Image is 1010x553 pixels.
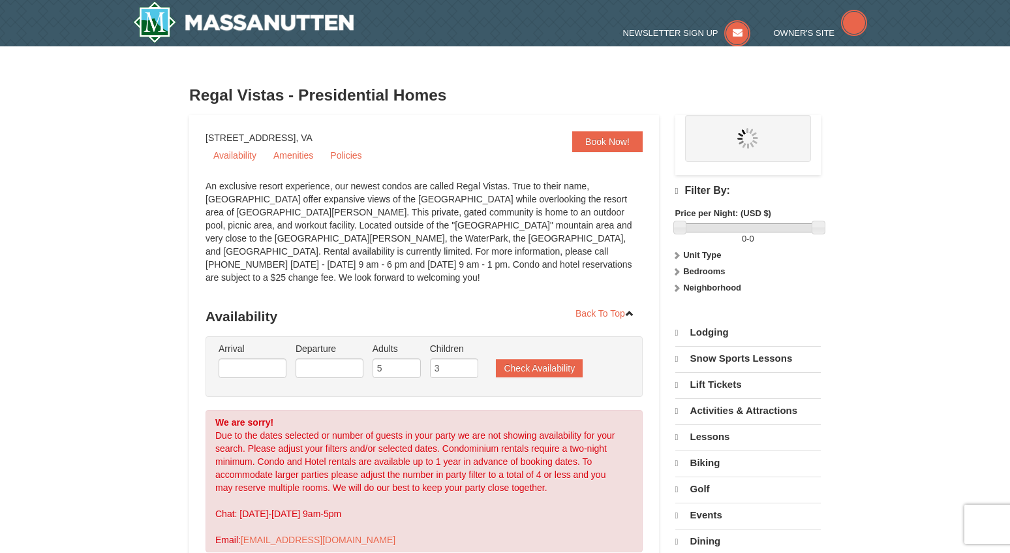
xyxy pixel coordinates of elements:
img: wait.gif [737,128,758,149]
span: Owner's Site [774,28,835,38]
img: Massanutten Resort Logo [133,1,354,43]
strong: Unit Type [683,250,721,260]
span: 0 [749,234,754,244]
label: Adults [373,342,421,355]
div: Due to the dates selected or number of guests in your party we are not showing availability for y... [206,410,643,552]
a: Book Now! [572,131,643,152]
a: Golf [675,477,821,501]
strong: Bedrooms [683,266,725,276]
span: Newsletter Sign Up [623,28,718,38]
a: Lessons [675,424,821,449]
label: Children [430,342,478,355]
a: Snow Sports Lessons [675,346,821,371]
label: Departure [296,342,363,355]
button: Check Availability [496,359,583,377]
a: Activities & Attractions [675,398,821,423]
a: Massanutten Resort [133,1,354,43]
div: An exclusive resort experience, our newest condos are called Regal Vistas. True to their name, [G... [206,180,643,297]
a: Events [675,503,821,528]
strong: Neighborhood [683,283,741,292]
label: Arrival [219,342,286,355]
a: Owner's Site [774,28,868,38]
a: Amenities [266,146,321,165]
strong: Price per Night: (USD $) [675,208,771,218]
a: Lodging [675,321,821,345]
a: [EMAIL_ADDRESS][DOMAIN_NAME] [241,535,395,545]
a: Availability [206,146,264,165]
h4: Filter By: [675,185,821,197]
label: - [675,232,821,245]
h3: Availability [206,304,643,330]
a: Biking [675,450,821,475]
a: Lift Tickets [675,372,821,397]
a: Policies [322,146,369,165]
a: Newsletter Sign Up [623,28,751,38]
strong: We are sorry! [215,417,273,428]
h3: Regal Vistas - Presidential Homes [189,82,821,108]
span: 0 [742,234,746,244]
a: Back To Top [567,304,643,323]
